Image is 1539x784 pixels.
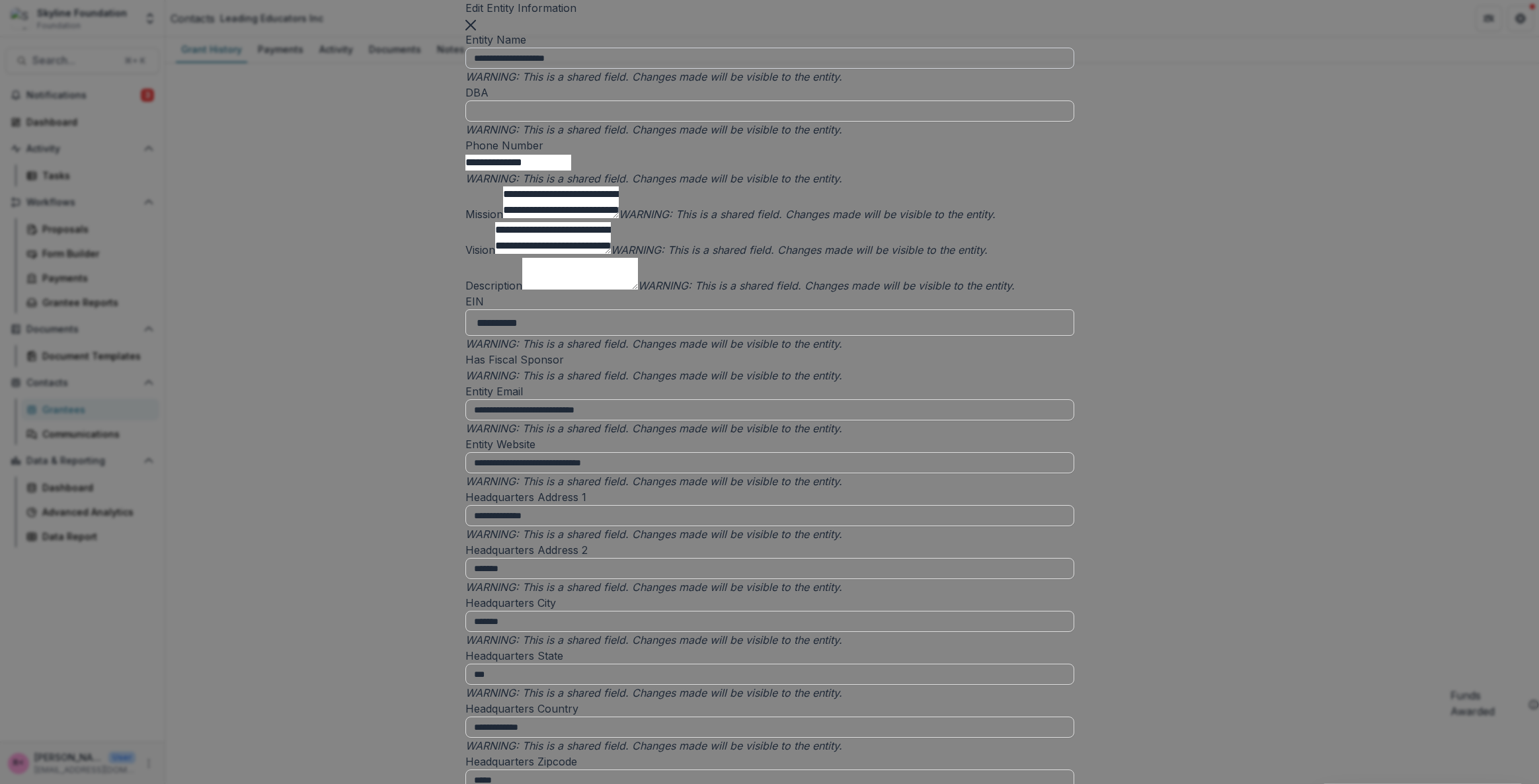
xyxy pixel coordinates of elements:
[465,385,523,398] label: Entity Email
[465,633,842,647] i: WARNING: This is a shared field. Changes made will be visible to the entity.
[465,208,503,221] label: Mission
[638,279,1015,292] i: WARNING: This is a shared field. Changes made will be visible to the entity.
[465,279,522,292] label: Description
[465,580,842,594] i: WARNING: This is a shared field. Changes made will be visible to the entity.
[465,475,842,488] i: WARNING: This is a shared field. Changes made will be visible to the entity.
[619,208,996,221] i: WARNING: This is a shared field. Changes made will be visible to the entity.
[465,33,526,46] label: Entity Name
[465,337,842,350] i: WARNING: This is a shared field. Changes made will be visible to the entity.
[465,490,586,504] label: Headquarters Address 1
[465,649,563,662] label: Headquarters State
[465,543,588,557] label: Headquarters Address 2
[465,70,842,83] i: WARNING: This is a shared field. Changes made will be visible to the entity.
[465,16,476,32] button: Close
[465,755,577,768] label: Headquarters Zipcode
[465,369,842,382] i: WARNING: This is a shared field. Changes made will be visible to the entity.
[465,243,495,256] label: Vision
[465,139,543,152] label: Phone Number
[465,86,489,99] label: DBA
[465,528,842,541] i: WARNING: This is a shared field. Changes made will be visible to the entity.
[465,438,535,451] label: Entity Website
[465,596,556,609] label: Headquarters City
[465,123,842,136] i: WARNING: This is a shared field. Changes made will be visible to the entity.
[465,702,578,715] label: Headquarters Country
[465,353,564,366] label: Has Fiscal Sponsor
[465,686,842,699] i: WARNING: This is a shared field. Changes made will be visible to the entity.
[465,172,842,185] i: WARNING: This is a shared field. Changes made will be visible to the entity.
[465,422,842,435] i: WARNING: This is a shared field. Changes made will be visible to the entity.
[465,739,842,752] i: WARNING: This is a shared field. Changes made will be visible to the entity.
[465,295,484,308] label: EIN
[611,243,988,256] i: WARNING: This is a shared field. Changes made will be visible to the entity.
